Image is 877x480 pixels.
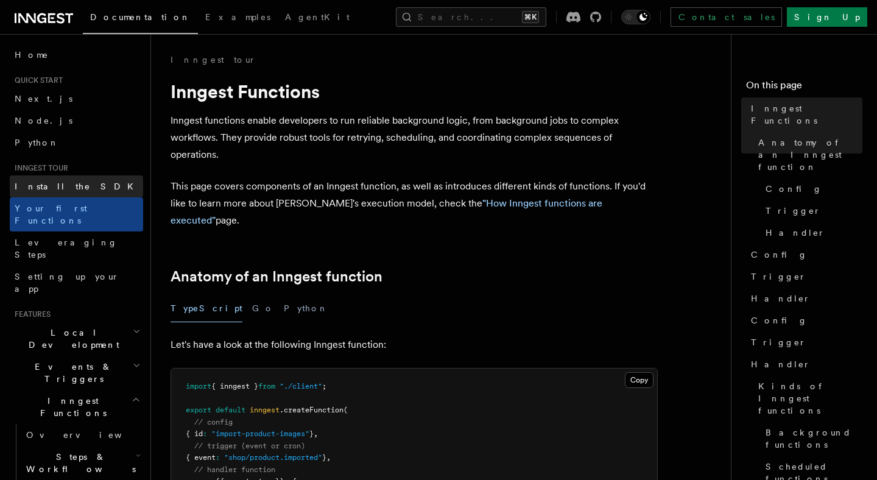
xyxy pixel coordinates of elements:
span: Next.js [15,94,72,104]
a: Trigger [746,266,862,288]
span: AgentKit [285,12,350,22]
a: Anatomy of an Inngest function [171,268,382,285]
a: Trigger [746,331,862,353]
a: Inngest tour [171,54,256,66]
span: Inngest Functions [751,102,862,127]
a: Examples [198,4,278,33]
span: "shop/product.imported" [224,453,322,462]
a: Sign Up [787,7,867,27]
span: Handler [751,358,811,370]
span: import [186,382,211,390]
a: Overview [21,424,143,446]
span: Handler [751,292,811,305]
span: Config [751,249,808,261]
button: Go [252,295,274,322]
span: ( [343,406,348,414]
kbd: ⌘K [522,11,539,23]
a: Setting up your app [10,266,143,300]
a: Handler [746,353,862,375]
a: Handler [761,222,862,244]
h4: On this page [746,78,862,97]
span: Local Development [10,326,133,351]
span: Trigger [751,336,806,348]
span: // handler function [194,465,275,474]
span: Anatomy of an Inngest function [758,136,862,173]
a: Config [761,178,862,200]
span: Overview [26,430,152,440]
span: } [309,429,314,438]
button: Toggle dark mode [621,10,650,24]
span: { id [186,429,203,438]
button: TypeScript [171,295,242,322]
span: Examples [205,12,270,22]
span: from [258,382,275,390]
a: Leveraging Steps [10,231,143,266]
a: Background functions [761,422,862,456]
button: Local Development [10,322,143,356]
p: This page covers components of an Inngest function, as well as introduces different kinds of func... [171,178,658,229]
span: export [186,406,211,414]
span: { inngest } [211,382,258,390]
a: Kinds of Inngest functions [753,375,862,422]
span: Steps & Workflows [21,451,136,475]
span: Config [766,183,822,195]
span: Setting up your app [15,272,119,294]
a: Home [10,44,143,66]
span: Quick start [10,76,63,85]
span: Inngest tour [10,163,68,173]
p: Inngest functions enable developers to run reliable background logic, from background jobs to com... [171,112,658,163]
a: Install the SDK [10,175,143,197]
span: Documentation [90,12,191,22]
span: Features [10,309,51,319]
a: Node.js [10,110,143,132]
button: Python [284,295,328,322]
a: AgentKit [278,4,357,33]
a: Config [746,244,862,266]
span: "import-product-images" [211,429,309,438]
span: } [322,453,326,462]
span: Node.js [15,116,72,125]
span: Home [15,49,49,61]
a: Python [10,132,143,154]
span: inngest [250,406,280,414]
a: Trigger [761,200,862,222]
button: Copy [625,372,653,388]
span: Leveraging Steps [15,238,118,259]
a: Documentation [83,4,198,34]
p: Let's have a look at the following Inngest function: [171,336,658,353]
a: Config [746,309,862,331]
span: Your first Functions [15,203,87,225]
span: Install the SDK [15,182,141,191]
span: Trigger [751,270,806,283]
span: // trigger (event or cron) [194,442,305,450]
a: Handler [746,288,862,309]
button: Inngest Functions [10,390,143,424]
span: Trigger [766,205,821,217]
a: Your first Functions [10,197,143,231]
span: : [216,453,220,462]
span: default [216,406,245,414]
span: , [314,429,318,438]
a: Contact sales [671,7,782,27]
span: Inngest Functions [10,395,132,419]
span: Config [751,314,808,326]
span: Kinds of Inngest functions [758,380,862,417]
a: Inngest Functions [746,97,862,132]
span: , [326,453,331,462]
span: // config [194,418,233,426]
button: Events & Triggers [10,356,143,390]
button: Search...⌘K [396,7,546,27]
span: .createFunction [280,406,343,414]
span: ; [322,382,326,390]
button: Steps & Workflows [21,446,143,480]
a: Next.js [10,88,143,110]
span: { event [186,453,216,462]
span: Events & Triggers [10,361,133,385]
h1: Inngest Functions [171,80,658,102]
span: "./client" [280,382,322,390]
span: Python [15,138,59,147]
span: Background functions [766,426,862,451]
a: Anatomy of an Inngest function [753,132,862,178]
span: Handler [766,227,825,239]
span: : [203,429,207,438]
